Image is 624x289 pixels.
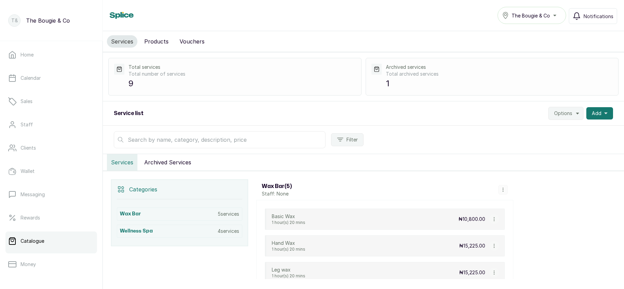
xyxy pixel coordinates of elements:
p: 1 hour(s) 20 mins [272,220,305,225]
p: Sales [21,98,33,105]
a: Wallet [5,162,97,181]
p: ₦15,225.00 [459,242,485,249]
a: Sales [5,92,97,111]
p: 1 [386,77,613,90]
h3: Wax Bar ( 5 ) [262,182,292,190]
input: Search by name, category, description, price [114,131,326,148]
button: Archived Services [140,154,195,171]
a: Clients [5,138,97,158]
span: Options [554,110,572,117]
button: Options [548,107,584,120]
span: Notifications [584,13,613,20]
p: The Bougie & Co [26,16,70,25]
a: Home [5,45,97,64]
a: Rewards [5,208,97,227]
a: Staff [5,115,97,134]
p: Archived services [386,64,613,71]
p: 1 hour(s) 20 mins [272,247,305,252]
div: Basic Wax1 hour(s) 20 mins [272,213,305,225]
p: Categories [129,185,157,193]
span: Add [592,110,601,117]
p: Staff [21,121,33,128]
a: Catalogue [5,231,97,251]
p: ₦15,225.00 [459,269,485,276]
p: 4 services [218,228,239,235]
p: Leg wax [272,266,305,273]
a: Messaging [5,185,97,204]
p: Wallet [21,168,35,175]
p: Catalogue [21,238,44,244]
button: Vouchers [175,35,209,48]
p: ₦10,800.00 [458,216,485,223]
span: Filter [346,136,358,143]
p: Messaging [21,191,45,198]
p: T& [11,17,18,24]
p: Staff: None [262,190,292,197]
p: Total archived services [386,71,613,77]
p: Total number of services [129,71,355,77]
p: Money [21,261,36,268]
p: 9 [129,77,355,90]
button: Services [107,35,137,48]
h3: Wellness Spa [120,228,153,235]
p: Hand Wax [272,240,305,247]
button: Products [140,35,173,48]
h2: Service list [114,109,144,117]
h3: Wax Bar [120,211,141,217]
p: 1 hour(s) 20 mins [272,273,305,279]
button: Filter [331,133,364,146]
div: Hand Wax1 hour(s) 20 mins [272,240,305,252]
span: The Bougie & Co [512,12,550,19]
a: Calendar [5,68,97,88]
p: Calendar [21,75,41,81]
p: Rewards [21,214,40,221]
button: The Bougie & Co [498,7,566,24]
p: Basic Wax [272,213,305,220]
button: Add [586,107,613,120]
p: Total services [129,64,355,71]
p: 5 services [218,211,239,217]
button: Notifications [569,8,617,24]
p: Home [21,51,34,58]
p: Clients [21,144,36,151]
a: Money [5,255,97,274]
div: Leg wax1 hour(s) 20 mins [272,266,305,279]
button: Services [107,154,137,171]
